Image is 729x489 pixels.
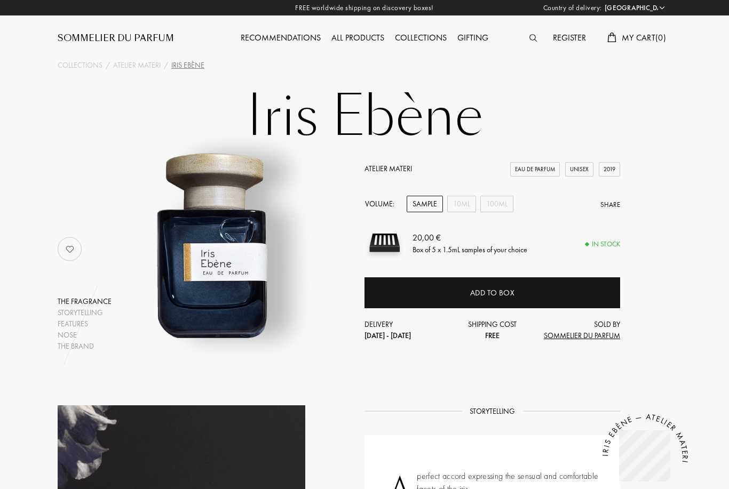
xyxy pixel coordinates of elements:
[326,31,390,45] div: All products
[480,196,513,212] div: 100mL
[452,32,494,43] a: Gifting
[58,60,102,71] a: Collections
[58,296,112,307] div: The fragrance
[326,32,390,43] a: All products
[413,231,527,244] div: 20,00 €
[450,319,535,341] div: Shipping cost
[364,223,405,263] img: sample box
[171,60,204,71] div: Iris Ebène
[599,162,620,177] div: 2019
[106,60,110,71] div: /
[565,162,593,177] div: Unisex
[113,60,161,71] a: Atelier Materi
[235,31,326,45] div: Recommendations
[452,31,494,45] div: Gifting
[585,239,620,250] div: In stock
[364,164,412,173] a: Atelier Materi
[447,196,476,212] div: 10mL
[235,32,326,43] a: Recommendations
[622,32,666,43] span: My Cart ( 0 )
[548,32,591,43] a: Register
[58,318,112,330] div: Features
[59,238,81,260] img: no_like_p.png
[102,135,319,352] img: Iris Ebène Atelier Materi
[390,31,452,45] div: Collections
[485,331,500,340] span: Free
[58,307,112,318] div: Storytelling
[407,196,443,212] div: Sample
[364,196,400,212] div: Volume:
[413,244,527,255] div: Box of 5 x 1.5mL samples of your choice
[364,319,450,341] div: Delivery
[58,341,112,352] div: The brand
[164,60,168,71] div: /
[548,31,591,45] div: Register
[390,32,452,43] a: Collections
[510,162,560,177] div: Eau de Parfum
[58,32,174,45] a: Sommelier du Parfum
[543,3,602,13] span: Country of delivery:
[607,33,616,42] img: cart.svg
[98,87,631,146] h1: Iris Ebène
[364,331,411,340] span: [DATE] - [DATE]
[470,287,515,299] div: Add to box
[58,330,112,341] div: Nose
[544,331,620,340] span: Sommelier du Parfum
[535,319,620,341] div: Sold by
[529,34,537,42] img: search_icn.svg
[600,199,620,210] div: Share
